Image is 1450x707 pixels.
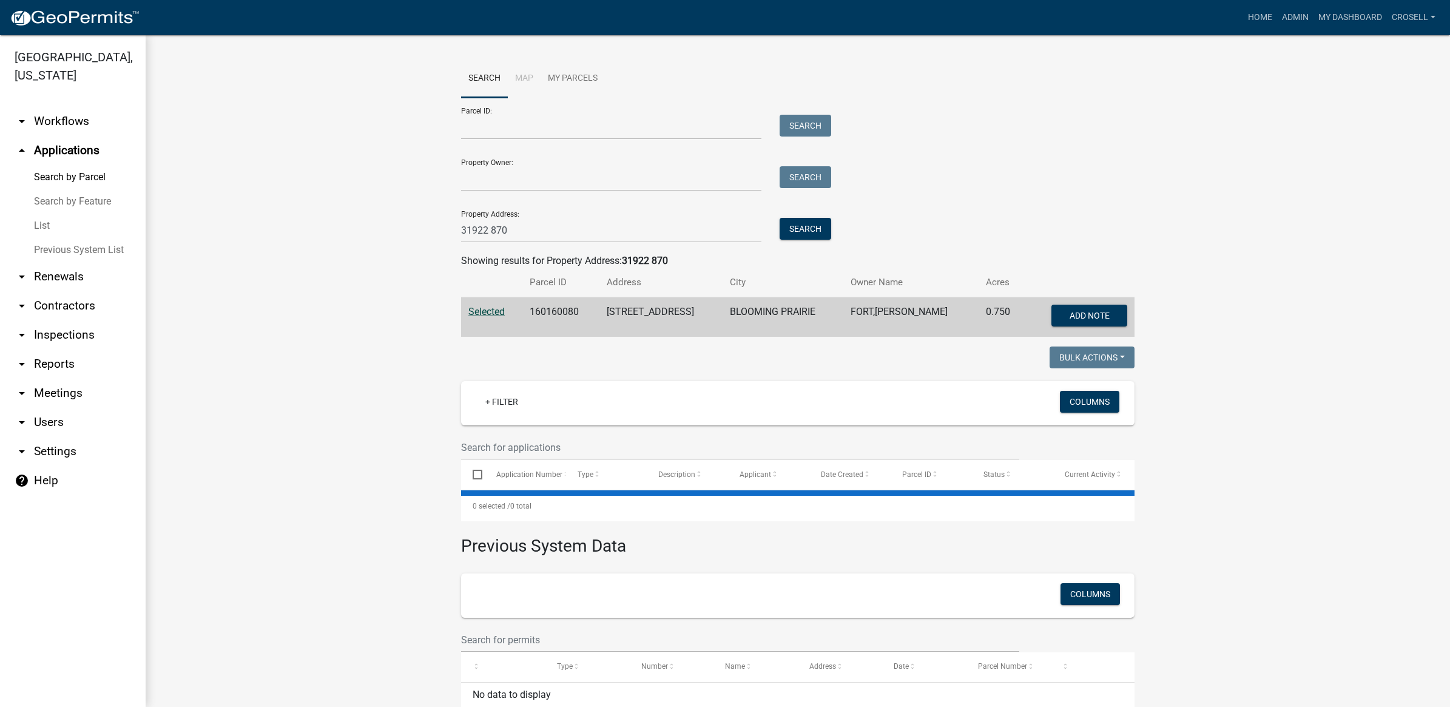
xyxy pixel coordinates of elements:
[461,435,1019,460] input: Search for applications
[1387,6,1440,29] a: crosell
[1060,391,1119,413] button: Columns
[622,255,668,266] strong: 31922 870
[725,662,745,671] span: Name
[780,115,831,137] button: Search
[473,502,510,510] span: 0 selected /
[522,268,599,297] th: Parcel ID
[15,269,29,284] i: arrow_drop_down
[522,297,599,337] td: 160160080
[15,357,29,371] i: arrow_drop_down
[723,268,843,297] th: City
[798,652,882,682] datatable-header-cell: Address
[15,143,29,158] i: arrow_drop_up
[821,470,863,479] span: Date Created
[1069,311,1109,320] span: Add Note
[565,460,647,489] datatable-header-cell: Type
[496,470,562,479] span: Application Number
[728,460,809,489] datatable-header-cell: Applicant
[578,470,593,479] span: Type
[15,386,29,401] i: arrow_drop_down
[476,391,528,413] a: + Filter
[461,254,1135,268] div: Showing results for Property Address:
[630,652,714,682] datatable-header-cell: Number
[1050,347,1135,368] button: Bulk Actions
[843,268,978,297] th: Owner Name
[740,470,771,479] span: Applicant
[15,328,29,342] i: arrow_drop_down
[809,662,836,671] span: Address
[1051,305,1127,326] button: Add Note
[461,628,1019,652] input: Search for permits
[15,473,29,488] i: help
[978,662,1027,671] span: Parcel Number
[1065,470,1115,479] span: Current Activity
[780,166,831,188] button: Search
[15,415,29,430] i: arrow_drop_down
[468,306,505,317] a: Selected
[972,460,1053,489] datatable-header-cell: Status
[557,662,573,671] span: Type
[599,268,723,297] th: Address
[1053,460,1135,489] datatable-header-cell: Current Activity
[1061,583,1120,605] button: Columns
[780,218,831,240] button: Search
[1243,6,1277,29] a: Home
[723,297,843,337] td: BLOOMING PRAIRIE
[461,460,484,489] datatable-header-cell: Select
[647,460,728,489] datatable-header-cell: Description
[599,297,723,337] td: [STREET_ADDRESS]
[882,652,966,682] datatable-header-cell: Date
[979,297,1025,337] td: 0.750
[809,460,891,489] datatable-header-cell: Date Created
[461,491,1135,521] div: 0 total
[966,652,1051,682] datatable-header-cell: Parcel Number
[461,521,1135,559] h3: Previous System Data
[15,114,29,129] i: arrow_drop_down
[902,470,931,479] span: Parcel ID
[843,297,978,337] td: FORT,[PERSON_NAME]
[983,470,1005,479] span: Status
[541,59,605,98] a: My Parcels
[545,652,630,682] datatable-header-cell: Type
[641,662,668,671] span: Number
[1313,6,1387,29] a: My Dashboard
[1277,6,1313,29] a: Admin
[891,460,972,489] datatable-header-cell: Parcel ID
[979,268,1025,297] th: Acres
[484,460,565,489] datatable-header-cell: Application Number
[713,652,798,682] datatable-header-cell: Name
[894,662,909,671] span: Date
[15,444,29,459] i: arrow_drop_down
[658,470,695,479] span: Description
[15,299,29,313] i: arrow_drop_down
[461,59,508,98] a: Search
